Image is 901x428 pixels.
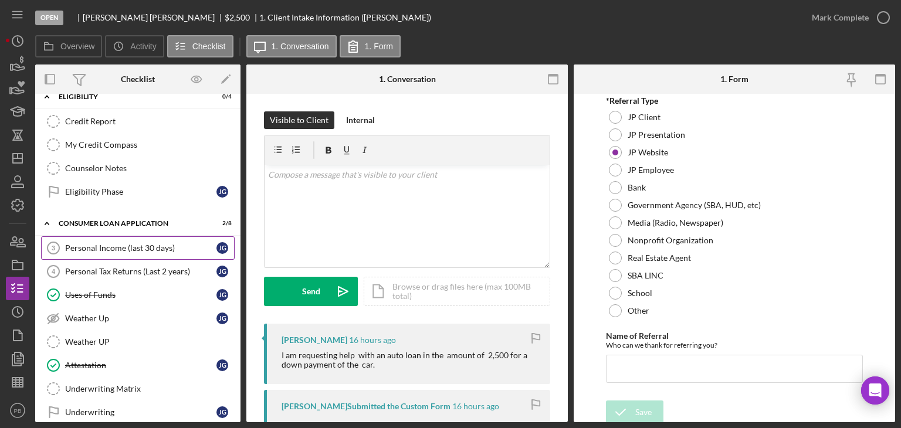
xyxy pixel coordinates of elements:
div: 1. Form [720,74,748,84]
a: Underwriting Matrix [41,377,235,400]
a: AttestationJG [41,354,235,377]
div: Personal Income (last 30 days) [65,243,216,253]
label: Nonprofit Organization [628,236,713,245]
button: Visible to Client [264,111,334,129]
div: Uses of Funds [65,290,216,300]
div: Personal Tax Returns (Last 2 years) [65,267,216,276]
text: PB [14,407,22,414]
button: Save [606,400,663,424]
time: 2025-09-25 04:49 [349,335,396,345]
div: Checklist [121,74,155,84]
div: Attestation [65,361,216,370]
a: Uses of FundsJG [41,283,235,307]
a: Weather UP [41,330,235,354]
div: Save [635,400,652,424]
div: Weather Up [65,314,216,323]
button: PB [6,399,29,422]
div: Counselor Notes [65,164,234,173]
div: Underwriting Matrix [65,384,234,393]
div: My Credit Compass [65,140,234,150]
a: 4Personal Tax Returns (Last 2 years)JG [41,260,235,283]
div: 0 / 4 [211,93,232,100]
label: Bank [628,183,646,192]
label: JP Website [628,148,668,157]
label: Name of Referral [606,331,669,341]
div: Weather UP [65,337,234,347]
time: 2025-09-25 04:46 [452,402,499,411]
button: Send [264,277,358,306]
div: Eligibility Phase [65,187,216,196]
div: [PERSON_NAME] [282,335,347,345]
a: 3Personal Income (last 30 days)JG [41,236,235,260]
button: Activity [105,35,164,57]
div: J G [216,186,228,198]
tspan: 3 [52,244,55,252]
div: Who can we thank for referring you? [606,341,863,349]
label: Activity [130,42,156,51]
div: Send [302,277,320,306]
button: Checklist [167,35,233,57]
div: J G [216,242,228,254]
div: [PERSON_NAME] Submitted the Custom Form [282,402,450,411]
div: Visible to Client [270,111,328,129]
div: Open Intercom Messenger [861,376,889,405]
div: 1. Conversation [379,74,436,84]
div: [PERSON_NAME] [PERSON_NAME] [83,13,225,22]
label: JP Client [628,113,660,122]
a: Eligibility PhaseJG [41,180,235,203]
div: Internal [346,111,375,129]
a: Weather UpJG [41,307,235,330]
div: 1. Client Intake Information ([PERSON_NAME]) [259,13,431,22]
div: J G [216,289,228,301]
div: Eligibility [59,93,202,100]
div: Underwriting [65,407,216,417]
div: Consumer Loan Application [59,220,202,227]
a: Counselor Notes [41,157,235,180]
a: Credit Report [41,110,235,133]
label: 1. Conversation [272,42,329,51]
div: I am requesting help with an auto loan in the amount of 2,500 for a down payment of the car. [282,351,538,369]
label: Checklist [192,42,226,51]
button: 1. Form [340,35,401,57]
div: Open [35,11,63,25]
div: 2 / 8 [211,220,232,227]
label: Overview [60,42,94,51]
span: $2,500 [225,12,250,22]
label: Media (Radio, Newspaper) [628,218,723,227]
button: Overview [35,35,102,57]
label: School [628,288,652,298]
div: J G [216,359,228,371]
label: Other [628,306,649,315]
tspan: 4 [52,268,56,275]
label: Real Estate Agent [628,253,691,263]
button: 1. Conversation [246,35,337,57]
div: J G [216,312,228,324]
label: SBA LINC [628,271,663,280]
label: 1. Form [365,42,393,51]
button: Internal [340,111,381,129]
a: My Credit Compass [41,133,235,157]
div: J G [216,266,228,277]
a: UnderwritingJG [41,400,235,424]
div: J G [216,406,228,418]
div: Credit Report [65,117,234,126]
div: *Referral Type [606,96,863,106]
div: Mark Complete [812,6,869,29]
label: Government Agency (SBA, HUD, etc) [628,201,761,210]
label: JP Presentation [628,130,685,140]
label: JP Employee [628,165,674,175]
button: Mark Complete [800,6,895,29]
